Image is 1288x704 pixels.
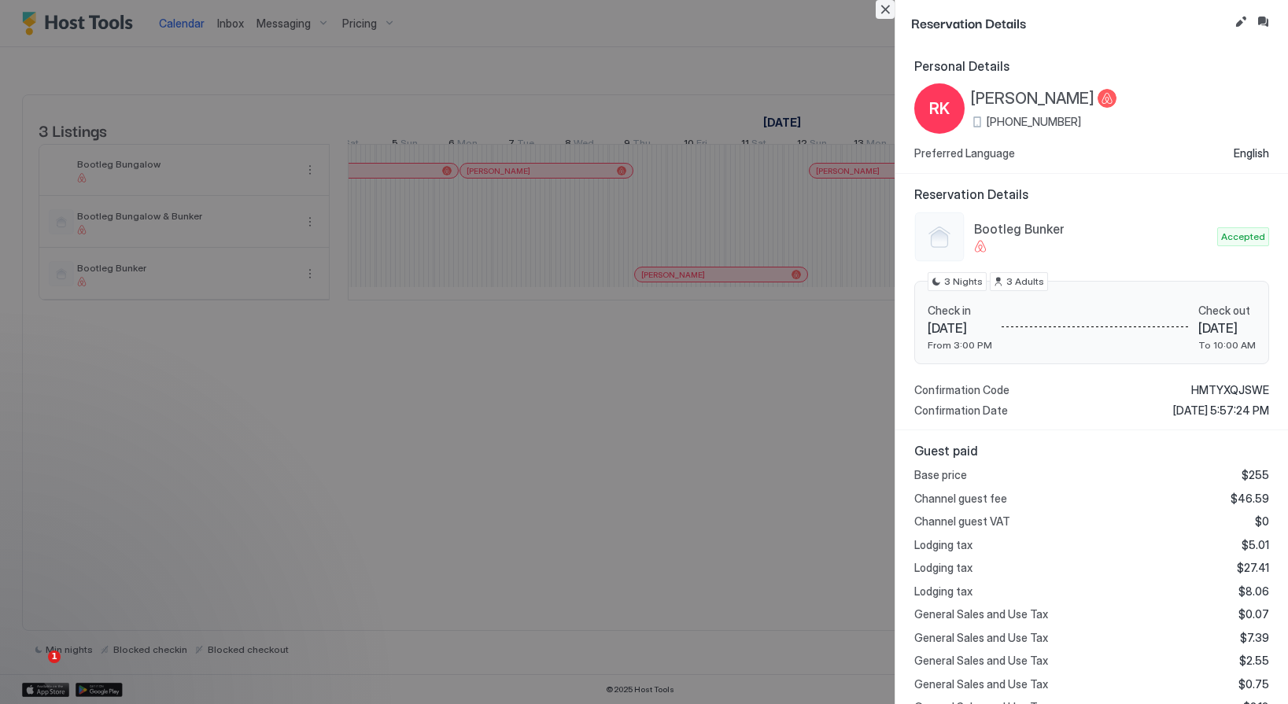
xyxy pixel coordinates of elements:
span: $0.75 [1238,677,1269,691]
span: Check out [1198,304,1256,318]
span: Personal Details [914,58,1269,74]
span: HMTYXQJSWE [1191,383,1269,397]
span: English [1234,146,1269,160]
span: $5.01 [1242,538,1269,552]
span: 3 Adults [1006,275,1044,289]
span: $8.06 [1238,584,1269,599]
span: General Sales and Use Tax [914,677,1048,691]
span: Bootleg Bunker [974,221,1211,237]
span: General Sales and Use Tax [914,654,1048,668]
span: $46.59 [1231,492,1269,506]
span: $0.07 [1238,607,1269,621]
span: $255 [1242,468,1269,482]
span: [PERSON_NAME] [971,89,1094,109]
span: Confirmation Code [914,383,1009,397]
button: Inbox [1253,13,1272,31]
span: Lodging tax [914,584,972,599]
span: $27.41 [1237,561,1269,575]
span: Preferred Language [914,146,1015,160]
span: Reservation Details [914,186,1269,202]
span: Lodging tax [914,538,972,552]
button: Edit reservation [1231,13,1250,31]
span: Channel guest VAT [914,514,1010,529]
span: $7.39 [1240,631,1269,645]
span: To 10:00 AM [1198,339,1256,351]
iframe: Intercom live chat [16,651,54,688]
span: RK [929,97,950,120]
span: From 3:00 PM [928,339,992,351]
span: Reservation Details [911,13,1228,32]
span: $0 [1255,514,1269,529]
span: Channel guest fee [914,492,1007,506]
iframe: Intercom notifications message [12,551,327,662]
span: General Sales and Use Tax [914,607,1048,621]
span: General Sales and Use Tax [914,631,1048,645]
span: 1 [48,651,61,663]
span: 3 Nights [944,275,983,289]
span: [DATE] [928,320,992,336]
span: [DATE] 5:57:24 PM [1173,404,1269,418]
span: [DATE] [1198,320,1256,336]
span: Guest paid [914,443,1269,459]
span: Accepted [1221,230,1265,244]
span: Base price [914,468,967,482]
span: [PHONE_NUMBER] [987,115,1081,129]
span: Lodging tax [914,561,972,575]
span: Check in [928,304,992,318]
span: Confirmation Date [914,404,1008,418]
span: $2.55 [1239,654,1269,668]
